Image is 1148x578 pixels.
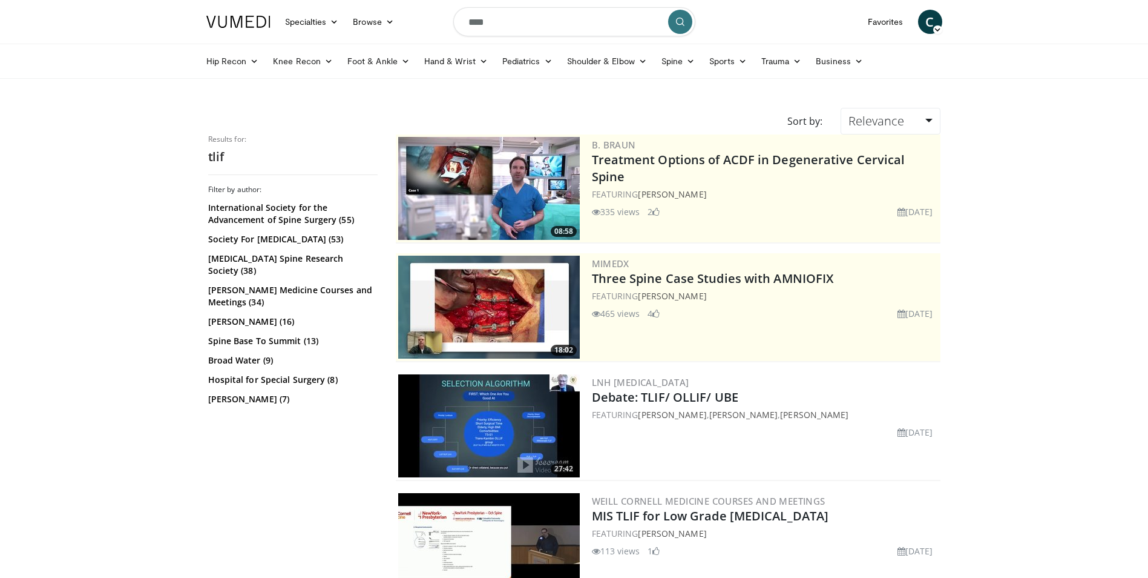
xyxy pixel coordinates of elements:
a: [PERSON_NAME] [638,188,706,200]
a: [PERSON_NAME] (7) [208,393,375,405]
a: [PERSON_NAME] [638,409,706,420]
a: Pediatrics [495,49,560,73]
a: Business [809,49,870,73]
a: Hand & Wrist [417,49,495,73]
a: Browse [346,10,401,34]
a: [PERSON_NAME] [780,409,848,420]
a: C [918,10,942,34]
span: Relevance [848,113,904,129]
a: MIS TLIF for Low Grade [MEDICAL_DATA] [592,508,829,524]
a: B. Braun [592,139,636,151]
li: 4 [648,307,660,320]
a: Shoulder & Elbow [560,49,654,73]
input: Search topics, interventions [453,7,695,36]
a: 27:42 [398,374,580,477]
a: [PERSON_NAME] [638,290,706,302]
a: Specialties [278,10,346,34]
li: 465 views [592,307,640,320]
a: [PERSON_NAME] (16) [208,316,375,328]
a: Treatment Options of ACDF in Degenerative Cervical Spine [592,151,905,185]
img: 009a77ed-cfd7-46ce-89c5-e6e5196774e0.300x170_q85_crop-smart_upscale.jpg [398,137,580,240]
li: [DATE] [897,545,933,557]
a: Spine Base To Summit (13) [208,335,375,347]
a: International Society for the Advancement of Spine Surgery (55) [208,202,375,226]
a: Three Spine Case Studies with AMNIOFIX [592,270,834,287]
img: 2ad89e84-9b9c-4ec9-bb87-2ec86ee98dd8.300x170_q85_crop-smart_upscale.jpg [398,374,580,477]
li: 113 views [592,545,640,557]
div: FEATURING , , [592,408,938,421]
a: Broad Water (9) [208,354,375,367]
span: 18:02 [551,345,577,356]
div: Sort by: [778,108,831,135]
a: Society For [MEDICAL_DATA] (53) [208,233,375,245]
a: 18:02 [398,256,580,359]
a: [PERSON_NAME] [638,528,706,539]
div: FEATURING [592,527,938,540]
span: 08:58 [551,226,577,237]
li: 335 views [592,205,640,218]
a: Trauma [754,49,809,73]
a: Foot & Ankle [340,49,417,73]
a: Favorites [861,10,911,34]
li: [DATE] [897,307,933,320]
h3: Filter by author: [208,185,378,194]
a: Hip Recon [199,49,266,73]
div: FEATURING [592,188,938,201]
a: Hospital for Special Surgery (8) [208,374,375,386]
li: [DATE] [897,205,933,218]
a: LNH [MEDICAL_DATA] [592,376,689,388]
a: Debate: TLIF/ OLLIF/ UBE [592,389,738,405]
div: FEATURING [592,290,938,302]
a: Weill Cornell Medicine Courses and Meetings [592,495,825,507]
a: Relevance [841,108,940,135]
li: [DATE] [897,426,933,439]
a: [PERSON_NAME] [709,409,778,420]
li: 1 [648,545,660,557]
a: Spine [654,49,702,73]
a: [PERSON_NAME] Medicine Courses and Meetings (34) [208,284,375,308]
h2: tlif [208,149,378,165]
img: VuMedi Logo [206,16,271,28]
a: 08:58 [398,137,580,240]
img: 34c974b5-e942-4b60-b0f4-1f83c610957b.300x170_q85_crop-smart_upscale.jpg [398,256,580,359]
a: Sports [702,49,754,73]
a: [MEDICAL_DATA] Spine Research Society (38) [208,253,375,277]
a: Knee Recon [266,49,340,73]
p: Results for: [208,135,378,144]
span: 27:42 [551,463,577,474]
a: MIMEDX [592,257,629,270]
li: 2 [648,205,660,218]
